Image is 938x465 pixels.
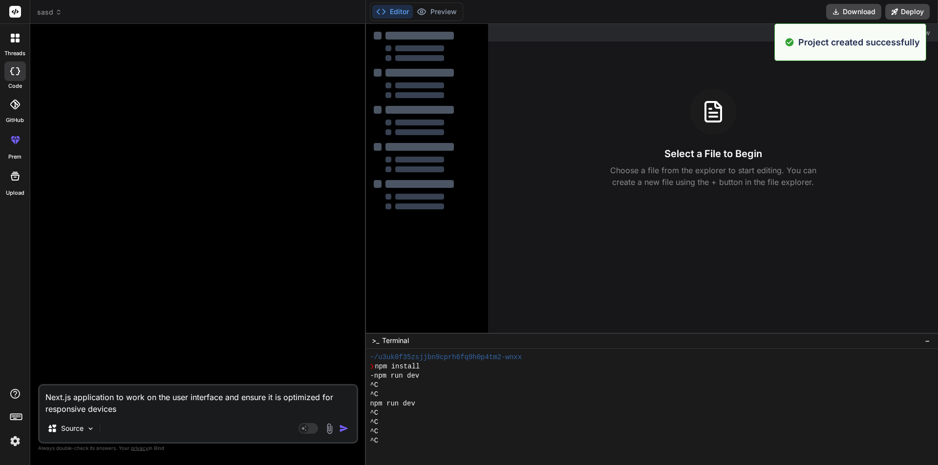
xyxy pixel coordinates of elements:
button: Preview [413,5,461,19]
h3: Select a File to Begin [664,147,762,161]
span: npm install [375,362,420,371]
label: prem [8,153,21,161]
span: >_ [372,336,379,345]
img: icon [339,424,349,433]
span: ^C [370,390,378,399]
span: privacy [131,445,149,451]
textarea: Next.js application to work on the user interface and ensure it is optimized for responsive devices [40,385,357,415]
button: − [923,333,932,348]
span: npm run dev [370,399,415,408]
span: ^C [370,408,378,418]
span: Terminal [382,336,409,345]
img: settings [7,433,23,449]
img: alert [785,36,794,49]
p: Project created successfully [798,36,920,49]
span: − [925,336,930,345]
img: Pick Models [86,425,95,433]
p: Always double-check its answers. Your in Bind [38,444,358,453]
span: sasd [37,7,62,17]
label: code [8,82,22,90]
button: Download [826,4,881,20]
label: Upload [6,189,24,197]
p: Source [61,424,84,433]
label: threads [4,49,25,58]
img: attachment [324,423,335,434]
button: Deploy [885,4,930,20]
button: Editor [372,5,413,19]
span: ^C [370,381,378,390]
p: Choose a file from the explorer to start editing. You can create a new file using the + button in... [604,164,823,188]
span: ^C [370,427,378,436]
span: ^C [370,418,378,427]
span: -npm run dev [370,371,419,381]
span: ^C [370,436,378,445]
span: ~/u3uk0f35zsjjbn9cprh6fq9h0p4tm2-wnxx [370,353,522,362]
span: ❯ [370,362,375,371]
label: GitHub [6,116,24,124]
